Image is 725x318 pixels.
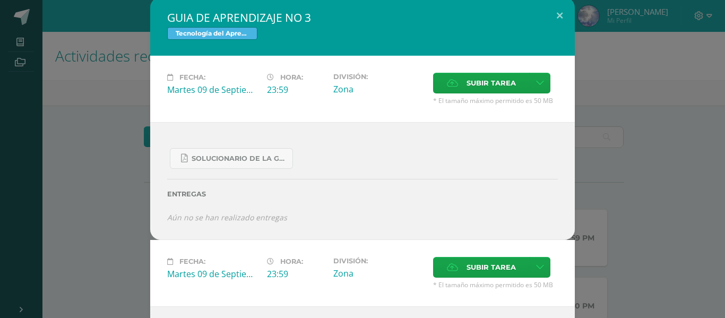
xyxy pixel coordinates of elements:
div: Zona [333,268,425,279]
span: Tecnología del Aprendizaje y la Comunicación (Informática) [167,27,257,40]
span: * El tamaño máximo permitido es 50 MB [433,96,558,105]
span: Hora: [280,257,303,265]
i: Aún no se han realizado entregas [167,212,287,222]
div: Martes 09 de Septiembre [167,84,258,96]
span: * El tamaño máximo permitido es 50 MB [433,280,558,289]
h2: GUIA DE APRENDIZAJE NO 3 [167,10,558,25]
label: Entregas [167,190,558,198]
span: SOLUCIONARIO DE LA GUIA 3 FUNCIONES..pdf [192,154,287,163]
div: 23:59 [267,84,325,96]
a: SOLUCIONARIO DE LA GUIA 3 FUNCIONES..pdf [170,148,293,169]
span: Hora: [280,73,303,81]
label: División: [333,257,425,265]
span: Subir tarea [467,73,516,93]
div: Martes 09 de Septiembre [167,268,258,280]
span: Fecha: [179,257,205,265]
label: División: [333,73,425,81]
div: 23:59 [267,268,325,280]
span: Fecha: [179,73,205,81]
div: Zona [333,83,425,95]
span: Subir tarea [467,257,516,277]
